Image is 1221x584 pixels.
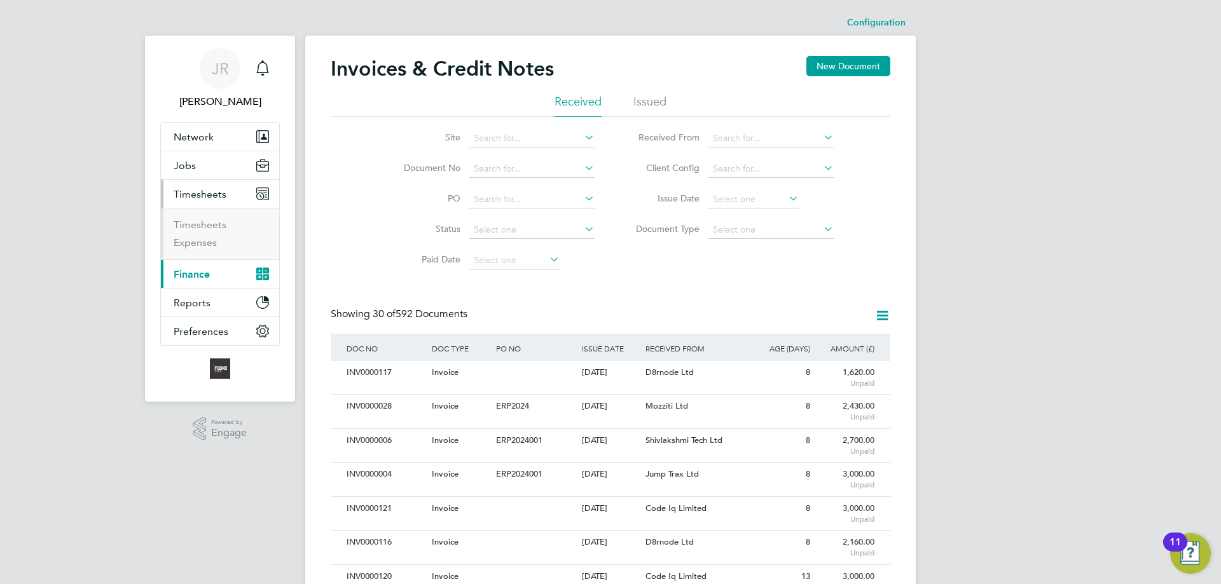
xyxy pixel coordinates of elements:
div: 2,700.00 [813,429,878,462]
span: Unpaid [817,446,874,456]
span: 8 [806,435,810,445]
span: 8 [806,400,810,411]
input: Select one [708,221,834,239]
input: Search for... [469,191,595,208]
input: Search for... [708,160,834,178]
div: [DATE] [579,395,643,418]
button: Reports [161,289,279,316]
span: ERP2024001 [496,435,542,445]
img: foundtalent-logo-retina.png [210,358,230,379]
span: Network [174,131,214,143]
span: 8 [806,536,810,547]
input: Select one [469,221,595,239]
div: [DATE] [579,361,643,384]
a: Go to home page [160,358,280,379]
span: Finance [174,268,210,280]
li: Issued [633,94,666,117]
button: New Document [806,56,890,76]
div: [DATE] [579,429,643,452]
h2: Invoices & Credit Notes [331,56,554,81]
span: Invoice [432,367,459,377]
span: Reports [174,297,210,309]
span: Invoice [432,536,459,547]
span: D8rnode Ltd [645,536,694,547]
span: 8 [806,468,810,479]
span: Shivlakshmi Tech Ltd [645,435,722,445]
span: Invoice [432,468,459,479]
span: Invoice [432,571,459,581]
a: Timesheets [174,219,226,231]
span: Unpaid [817,514,874,524]
input: Search for... [469,130,595,147]
input: Select one [708,191,799,208]
span: James Rogers [160,94,280,109]
label: Status [387,223,460,234]
div: 2,430.00 [813,395,878,428]
div: AGE (DAYS) [749,334,813,363]
div: [DATE] [579,463,643,486]
label: Document No [387,162,460,173]
a: Expenses [174,236,217,248]
div: [DATE] [579,531,643,554]
span: Invoice [432,503,459,513]
label: Issue Date [626,193,700,204]
span: 592 Documents [373,308,467,320]
a: JR[PERSON_NAME] [160,48,280,109]
button: Timesheets [161,180,279,208]
span: Unpaid [817,548,874,558]
span: 8 [806,503,810,513]
div: PO NO [493,334,578,363]
div: AMOUNT (£) [813,334,878,363]
span: Jump Trax Ltd [645,468,699,479]
a: Powered byEngage [193,417,247,441]
span: Unpaid [817,378,874,388]
div: 2,160.00 [813,531,878,564]
button: Preferences [161,317,279,345]
div: 11 [1169,542,1181,559]
label: Received From [626,132,700,143]
label: Site [387,132,460,143]
button: Network [161,123,279,151]
input: Search for... [708,130,834,147]
span: Unpaid [817,480,874,490]
span: D8rnode Ltd [645,367,694,377]
div: 3,000.00 [813,497,878,530]
div: INV0000121 [343,497,429,520]
div: DOC TYPE [429,334,493,363]
button: Jobs [161,151,279,179]
span: Code Iq Limited [645,571,707,581]
span: ERP2024001 [496,468,542,479]
span: 30 of [373,308,396,320]
label: PO [387,193,460,204]
li: Configuration [847,10,906,36]
span: Unpaid [817,412,874,422]
div: ISSUE DATE [579,334,643,363]
div: INV0000006 [343,429,429,452]
span: Powered by [211,417,247,428]
span: ERP2024 [496,400,529,411]
div: INV0000117 [343,361,429,384]
span: Invoice [432,435,459,445]
span: Code Iq Limited [645,503,707,513]
div: INV0000028 [343,395,429,418]
div: Timesheets [161,208,279,259]
span: Engage [211,428,247,438]
input: Select one [469,252,560,269]
div: 1,620.00 [813,361,878,394]
div: 3,000.00 [813,463,878,496]
div: RECEIVED FROM [642,334,749,363]
span: 13 [801,571,810,581]
span: Invoice [432,400,459,411]
div: DOC NO [343,334,429,363]
span: 8 [806,367,810,377]
span: Timesheets [174,188,226,200]
div: [DATE] [579,497,643,520]
div: Showing [331,308,470,321]
li: Received [555,94,602,117]
span: Mozziti Ltd [645,400,688,411]
label: Document Type [626,223,700,234]
div: INV0000004 [343,463,429,486]
label: Client Config [626,162,700,173]
span: Jobs [174,160,196,172]
div: INV0000116 [343,531,429,554]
